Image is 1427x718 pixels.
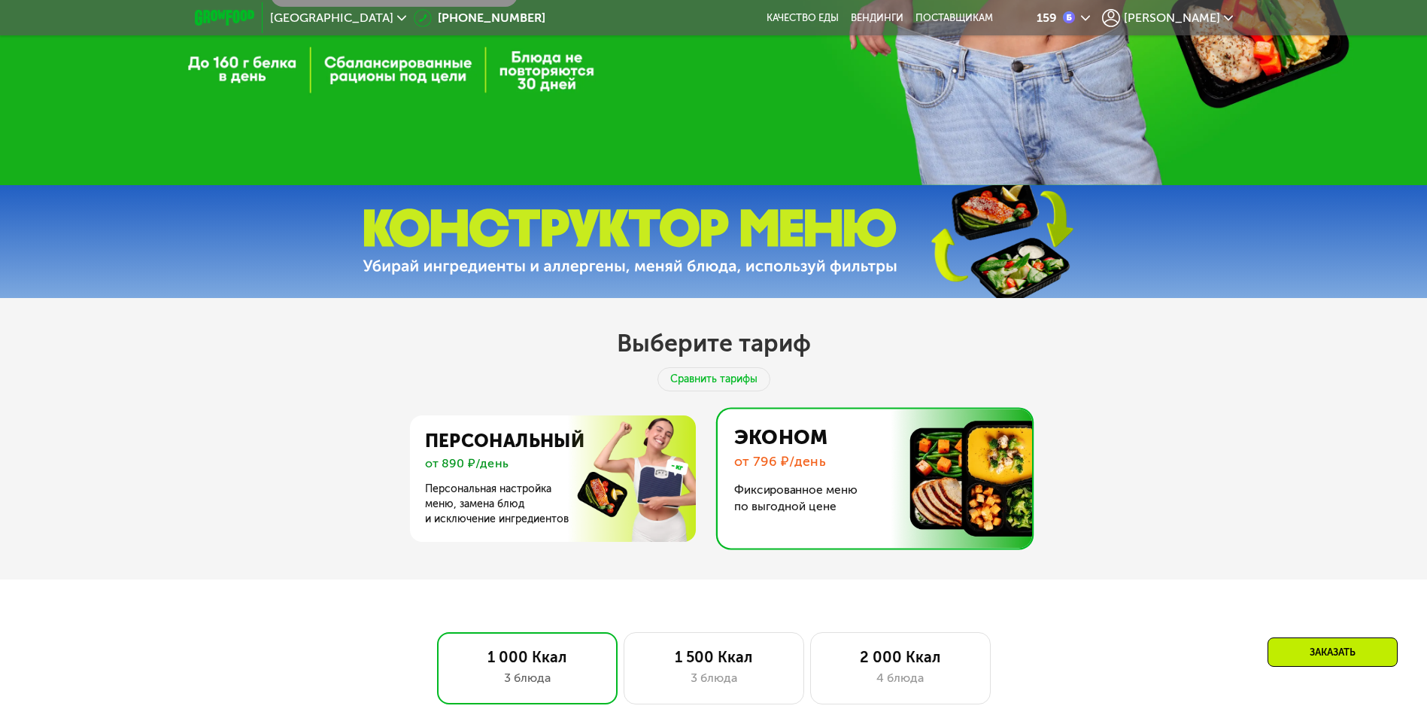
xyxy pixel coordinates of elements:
[826,648,975,666] div: 2 000 Ккал
[414,9,545,27] a: [PHONE_NUMBER]
[915,12,993,24] div: поставщикам
[270,12,393,24] span: [GEOGRAPHIC_DATA]
[639,648,788,666] div: 1 500 Ккал
[1037,12,1057,24] div: 159
[453,648,602,666] div: 1 000 Ккал
[453,669,602,687] div: 3 блюда
[767,12,839,24] a: Качество еды
[657,367,770,391] div: Сравнить тарифы
[639,669,788,687] div: 3 блюда
[826,669,975,687] div: 4 блюда
[617,328,811,358] h2: Выберите тариф
[1268,637,1398,667] div: Заказать
[1124,12,1220,24] span: [PERSON_NAME]
[851,12,903,24] a: Вендинги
